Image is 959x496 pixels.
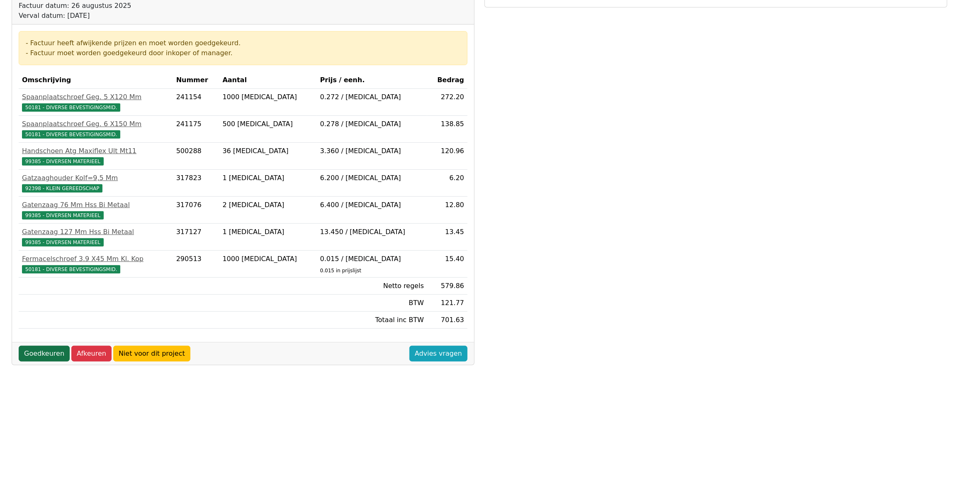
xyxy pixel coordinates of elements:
[26,48,460,58] div: - Factuur moet worden goedgekeurd door inkoper of manager.
[22,146,170,156] div: Handschoen Atg Maxiflex Ult Mt11
[26,38,460,48] div: - Factuur heeft afwijkende prijzen en moet worden goedgekeurd.
[19,1,256,11] div: Factuur datum: 26 augustus 2025
[22,173,170,193] a: Gatzaaghouder Kolf=9,5 Mm92398 - KLEIN GEREEDSCHAP
[22,130,120,139] span: 50181 - DIVERSE BEVESTIGINGSMID.
[427,116,467,143] td: 138.85
[427,251,467,278] td: 15.40
[22,227,170,247] a: Gatenzaag 127 Mm Hss Bi Metaal99385 - DIVERSEN MATERIEEL
[427,295,467,312] td: 121.77
[22,238,104,247] span: 99385 - DIVERSEN MATERIEEL
[320,227,424,237] div: 13.450 / [MEDICAL_DATA]
[22,254,170,264] div: Fermacelschroef 3.9 X45 Mm Kl. Kop
[22,92,170,112] a: Spaanplaatschroef Geg. 5 X120 Mm50181 - DIVERSE BEVESTIGINGSMID.
[22,211,104,220] span: 99385 - DIVERSEN MATERIEEL
[320,200,424,210] div: 6.400 / [MEDICAL_DATA]
[320,119,424,129] div: 0.278 / [MEDICAL_DATA]
[173,224,219,251] td: 317127
[71,346,112,362] a: Afkeuren
[22,184,102,193] span: 92398 - KLEIN GEREEDSCHAP
[219,72,317,89] th: Aantal
[173,197,219,224] td: 317076
[223,119,314,129] div: 500 [MEDICAL_DATA]
[409,346,467,362] a: Advies vragen
[427,143,467,170] td: 120.96
[19,346,70,362] a: Goedkeuren
[173,89,219,116] td: 241154
[317,72,427,89] th: Prijs / eenh.
[320,92,424,102] div: 0.272 / [MEDICAL_DATA]
[317,295,427,312] td: BTW
[427,312,467,329] td: 701.63
[317,278,427,295] td: Netto regels
[173,72,219,89] th: Nummer
[22,200,170,210] div: Gatenzaag 76 Mm Hss Bi Metaal
[22,200,170,220] a: Gatenzaag 76 Mm Hss Bi Metaal99385 - DIVERSEN MATERIEEL
[22,157,104,166] span: 99385 - DIVERSEN MATERIEEL
[320,268,361,274] sub: 0.015 in prijslijst
[22,103,120,112] span: 50181 - DIVERSE BEVESTIGINGSMID.
[22,265,120,274] span: 50181 - DIVERSE BEVESTIGINGSMID.
[427,89,467,116] td: 272.20
[173,251,219,278] td: 290513
[223,146,314,156] div: 36 [MEDICAL_DATA]
[173,143,219,170] td: 500288
[22,146,170,166] a: Handschoen Atg Maxiflex Ult Mt1199385 - DIVERSEN MATERIEEL
[320,254,424,264] div: 0.015 / [MEDICAL_DATA]
[320,146,424,156] div: 3.360 / [MEDICAL_DATA]
[427,197,467,224] td: 12.80
[427,224,467,251] td: 13.45
[113,346,190,362] a: Niet voor dit project
[22,227,170,237] div: Gatenzaag 127 Mm Hss Bi Metaal
[22,119,170,129] div: Spaanplaatschroef Geg. 6 X150 Mm
[223,227,314,237] div: 1 [MEDICAL_DATA]
[22,119,170,139] a: Spaanplaatschroef Geg. 6 X150 Mm50181 - DIVERSE BEVESTIGINGSMID.
[223,173,314,183] div: 1 [MEDICAL_DATA]
[427,278,467,295] td: 579.86
[223,200,314,210] div: 2 [MEDICAL_DATA]
[320,173,424,183] div: 6.200 / [MEDICAL_DATA]
[427,72,467,89] th: Bedrag
[19,72,173,89] th: Omschrijving
[223,254,314,264] div: 1000 [MEDICAL_DATA]
[173,116,219,143] td: 241175
[22,254,170,274] a: Fermacelschroef 3.9 X45 Mm Kl. Kop50181 - DIVERSE BEVESTIGINGSMID.
[19,11,256,21] div: Verval datum: [DATE]
[223,92,314,102] div: 1000 [MEDICAL_DATA]
[317,312,427,329] td: Totaal inc BTW
[22,92,170,102] div: Spaanplaatschroef Geg. 5 X120 Mm
[173,170,219,197] td: 317823
[22,173,170,183] div: Gatzaaghouder Kolf=9,5 Mm
[427,170,467,197] td: 6.20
